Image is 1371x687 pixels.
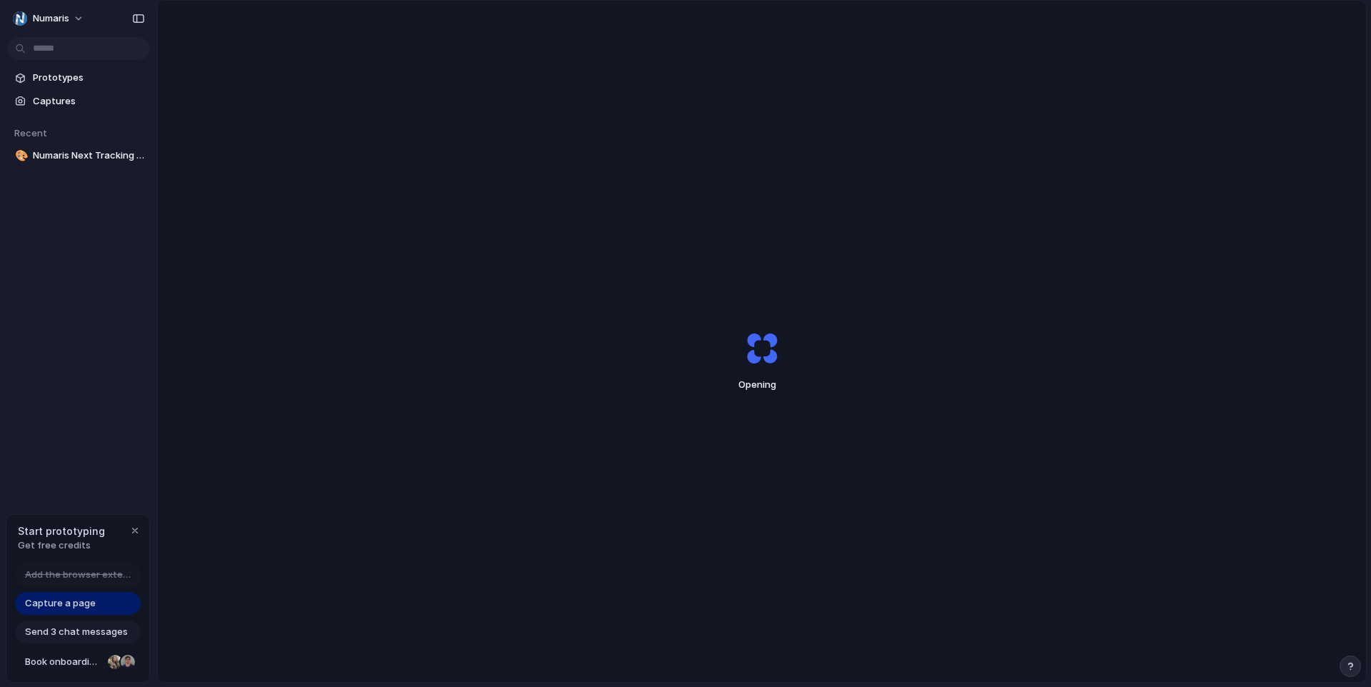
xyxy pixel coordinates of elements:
[18,538,105,553] span: Get free credits
[18,523,105,538] span: Start prototyping
[15,651,141,673] a: Book onboarding call
[106,653,124,671] div: Nicole Kubica
[7,91,150,112] a: Captures
[15,148,25,164] div: 🎨
[7,7,91,30] button: Numaris
[25,596,96,611] span: Capture a page
[714,378,810,392] span: Opening
[13,149,27,163] button: 🎨
[119,653,136,671] div: Christian Iacullo
[33,149,144,163] span: Numaris Next Tracking Menu Update
[25,568,132,582] span: Add the browser extension
[33,71,144,85] span: Prototypes
[25,655,102,669] span: Book onboarding call
[7,67,150,89] a: Prototypes
[33,94,144,109] span: Captures
[25,625,128,639] span: Send 3 chat messages
[33,11,69,26] span: Numaris
[14,127,47,139] span: Recent
[7,145,150,166] a: 🎨Numaris Next Tracking Menu Update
